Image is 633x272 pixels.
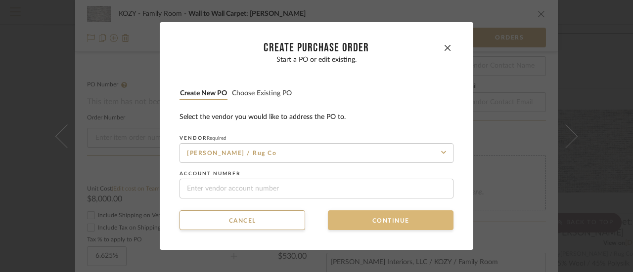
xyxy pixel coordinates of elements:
div: Select the vendor you would like to address the PO to. [180,112,453,122]
label: Vendor [180,135,453,141]
div: CREATE Purchase order [191,42,442,54]
button: Cancel [180,210,305,230]
input: Type vendor name [180,143,453,163]
label: Account number [180,171,453,177]
button: Create new PO [180,89,227,98]
button: Choose existing PO [231,89,292,98]
p: Start a PO or edit existing. [180,56,453,64]
span: Required [207,136,226,141]
input: Enter vendor account number [180,179,453,198]
button: Continue [328,210,453,230]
